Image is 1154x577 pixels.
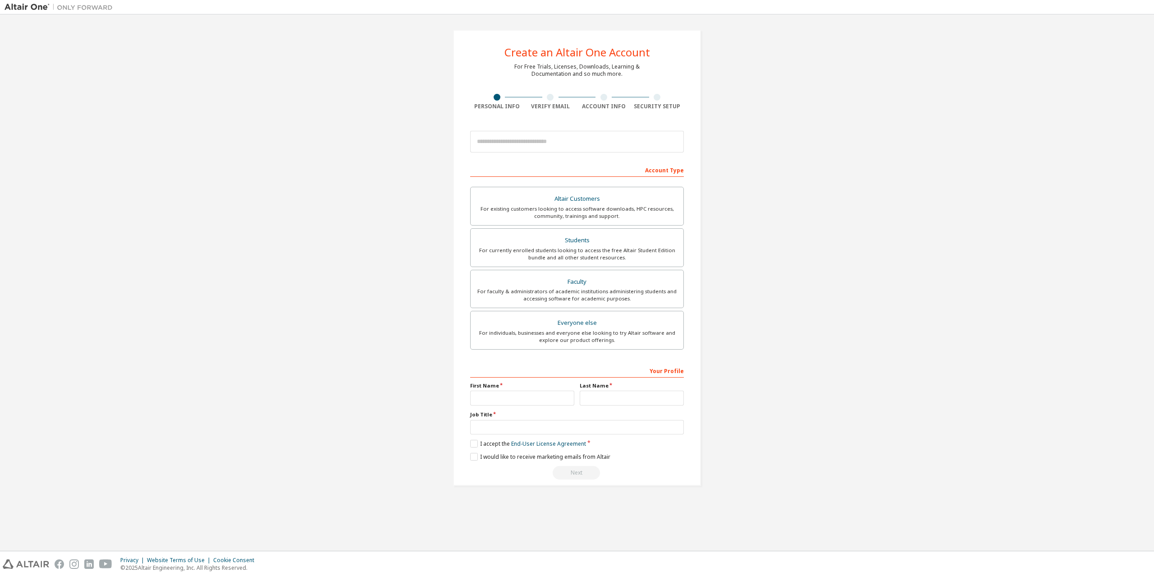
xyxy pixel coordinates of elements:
[476,276,678,288] div: Faculty
[470,363,684,378] div: Your Profile
[120,564,260,572] p: © 2025 Altair Engineering, Inc. All Rights Reserved.
[470,466,684,480] div: Read and acccept EULA to continue
[147,557,213,564] div: Website Terms of Use
[476,205,678,220] div: For existing customers looking to access software downloads, HPC resources, community, trainings ...
[476,247,678,261] div: For currently enrolled students looking to access the free Altair Student Edition bundle and all ...
[476,329,678,344] div: For individuals, businesses and everyone else looking to try Altair software and explore our prod...
[577,103,631,110] div: Account Info
[120,557,147,564] div: Privacy
[470,440,586,448] label: I accept the
[84,559,94,569] img: linkedin.svg
[470,453,610,461] label: I would like to receive marketing emails from Altair
[99,559,112,569] img: youtube.svg
[3,559,49,569] img: altair_logo.svg
[476,288,678,302] div: For faculty & administrators of academic institutions administering students and accessing softwa...
[580,382,684,389] label: Last Name
[476,234,678,247] div: Students
[476,193,678,205] div: Altair Customers
[514,63,640,78] div: For Free Trials, Licenses, Downloads, Learning & Documentation and so much more.
[470,382,574,389] label: First Name
[504,47,650,58] div: Create an Altair One Account
[511,440,586,448] a: End-User License Agreement
[55,559,64,569] img: facebook.svg
[476,317,678,329] div: Everyone else
[69,559,79,569] img: instagram.svg
[524,103,577,110] div: Verify Email
[631,103,684,110] div: Security Setup
[470,411,684,418] label: Job Title
[470,162,684,177] div: Account Type
[470,103,524,110] div: Personal Info
[213,557,260,564] div: Cookie Consent
[5,3,117,12] img: Altair One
